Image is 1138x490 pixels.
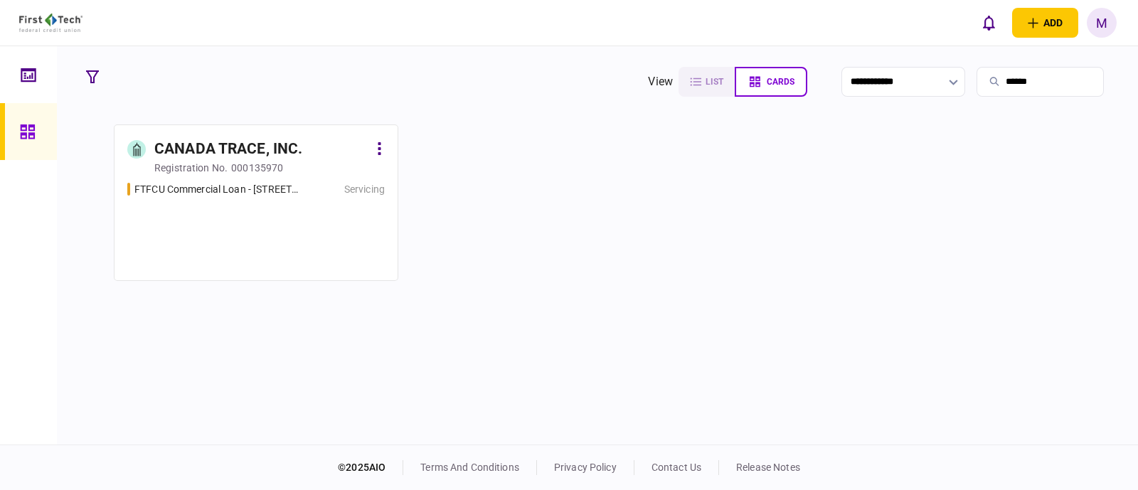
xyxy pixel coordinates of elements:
a: CANADA TRACE, INC.registration no.000135970FTFCU Commercial Loan - 3291 Shoehorn Drive Lakeland T... [114,124,398,281]
a: release notes [736,462,800,473]
button: open notifications list [974,8,1004,38]
span: cards [767,77,794,87]
button: open adding identity options [1012,8,1078,38]
a: privacy policy [554,462,617,473]
div: © 2025 AIO [338,460,403,475]
div: CANADA TRACE, INC. [154,138,302,161]
a: terms and conditions [420,462,519,473]
div: 000135970 [231,161,283,175]
span: list [706,77,723,87]
a: contact us [652,462,701,473]
button: list [679,67,735,97]
button: cards [735,67,807,97]
button: M [1087,8,1117,38]
div: FTFCU Commercial Loan - 3291 Shoehorn Drive Lakeland TN [134,182,300,197]
div: registration no. [154,161,228,175]
div: Servicing [344,182,385,197]
div: view [648,73,673,90]
img: client company logo [19,14,83,32]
